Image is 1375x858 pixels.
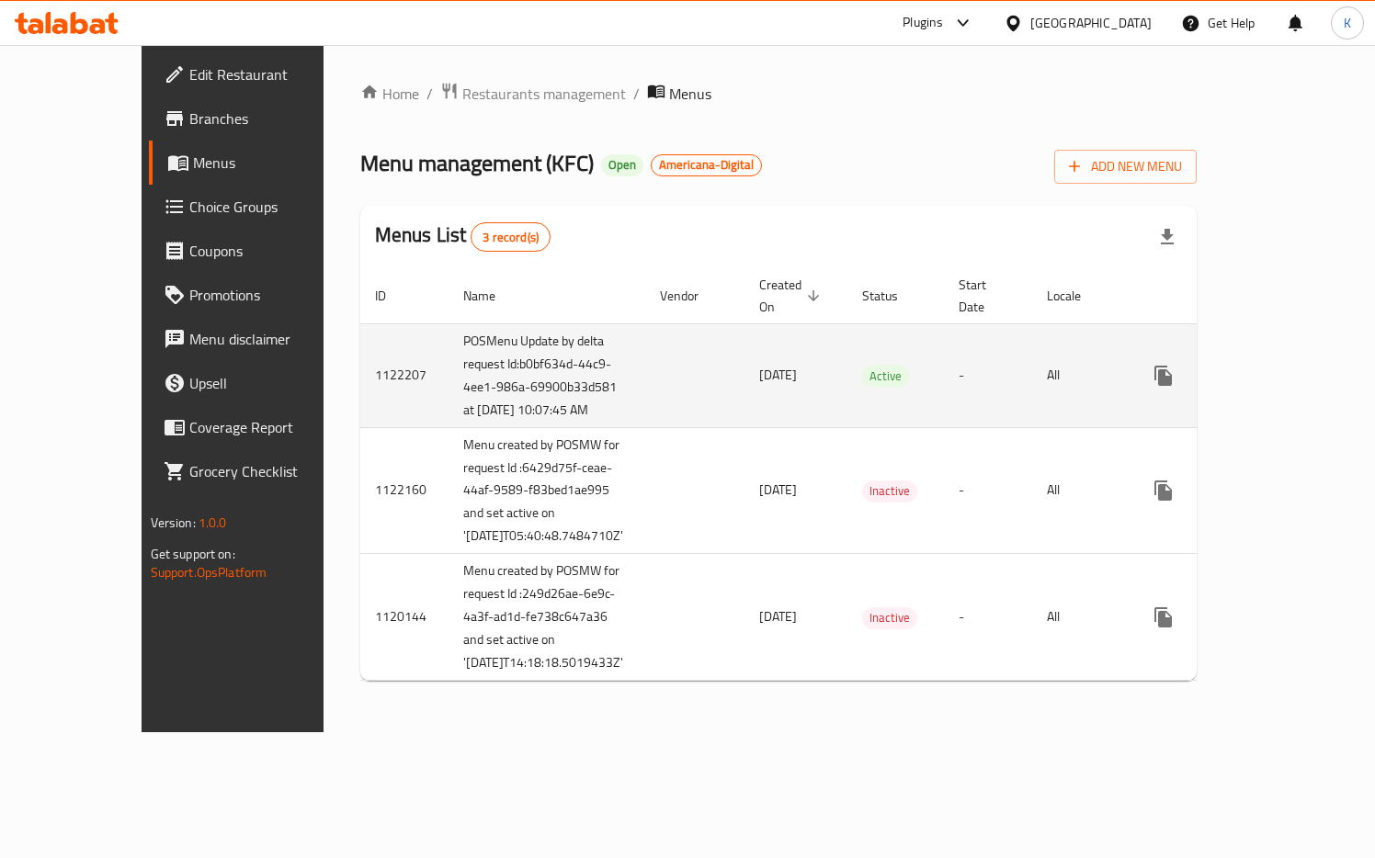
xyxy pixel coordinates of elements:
[189,240,357,262] span: Coupons
[360,554,449,681] td: 1120144
[149,361,371,405] a: Upsell
[149,317,371,361] a: Menu disclaimer
[903,12,943,34] div: Plugins
[1186,354,1230,398] button: Change Status
[149,405,371,449] a: Coverage Report
[149,185,371,229] a: Choice Groups
[360,268,1333,682] table: enhanced table
[462,83,626,105] span: Restaurants management
[759,274,825,318] span: Created On
[944,427,1032,554] td: -
[759,478,797,502] span: [DATE]
[601,154,643,176] div: Open
[449,554,645,681] td: Menu created by POSMW for request Id :249d26ae-6e9c-4a3f-ad1d-fe738c647a36 and set active on '[DA...
[652,157,761,173] span: Americana-Digital
[944,554,1032,681] td: -
[471,222,551,252] div: Total records count
[959,274,1010,318] span: Start Date
[449,323,645,427] td: POSMenu Update by delta request Id:b0bf634d-44c9-4ee1-986a-69900b33d581 at [DATE] 10:07:45 AM
[472,229,550,246] span: 3 record(s)
[1047,285,1105,307] span: Locale
[1032,554,1127,681] td: All
[862,480,917,502] div: Inactive
[1032,427,1127,554] td: All
[151,560,267,584] a: Support.OpsPlatform
[426,83,433,105] li: /
[189,284,357,306] span: Promotions
[149,229,371,273] a: Coupons
[149,141,371,185] a: Menus
[1142,595,1186,639] button: more
[360,323,449,427] td: 1122207
[1186,469,1230,513] button: Change Status
[375,285,410,307] span: ID
[1142,469,1186,513] button: more
[189,328,357,350] span: Menu disclaimer
[375,221,551,252] h2: Menus List
[149,273,371,317] a: Promotions
[189,107,357,130] span: Branches
[633,83,640,105] li: /
[360,83,419,105] a: Home
[759,604,797,628] span: [DATE]
[862,365,909,387] div: Active
[360,82,1198,106] nav: breadcrumb
[759,363,797,387] span: [DATE]
[189,372,357,394] span: Upsell
[151,511,196,535] span: Version:
[189,416,357,438] span: Coverage Report
[151,542,235,566] span: Get support on:
[360,142,594,184] span: Menu management ( KFC )
[669,83,711,105] span: Menus
[1142,354,1186,398] button: more
[862,366,909,387] span: Active
[1344,13,1351,33] span: K
[449,427,645,554] td: Menu created by POSMW for request Id :6429d75f-ceae-44af-9589-f83bed1ae995 and set active on '[DA...
[862,607,917,628] span: Inactive
[360,427,449,554] td: 1122160
[601,157,643,173] span: Open
[149,96,371,141] a: Branches
[189,460,357,482] span: Grocery Checklist
[944,323,1032,427] td: -
[862,285,922,307] span: Status
[193,152,357,174] span: Menus
[1145,215,1189,259] div: Export file
[149,52,371,96] a: Edit Restaurant
[1030,13,1152,33] div: [GEOGRAPHIC_DATA]
[1054,150,1197,184] button: Add New Menu
[660,285,722,307] span: Vendor
[440,82,626,106] a: Restaurants management
[1127,268,1333,324] th: Actions
[1032,323,1127,427] td: All
[463,285,519,307] span: Name
[189,196,357,218] span: Choice Groups
[149,449,371,493] a: Grocery Checklist
[862,480,917,502] span: Inactive
[1069,155,1182,178] span: Add New Menu
[199,511,227,535] span: 1.0.0
[1186,595,1230,639] button: Change Status
[189,63,357,85] span: Edit Restaurant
